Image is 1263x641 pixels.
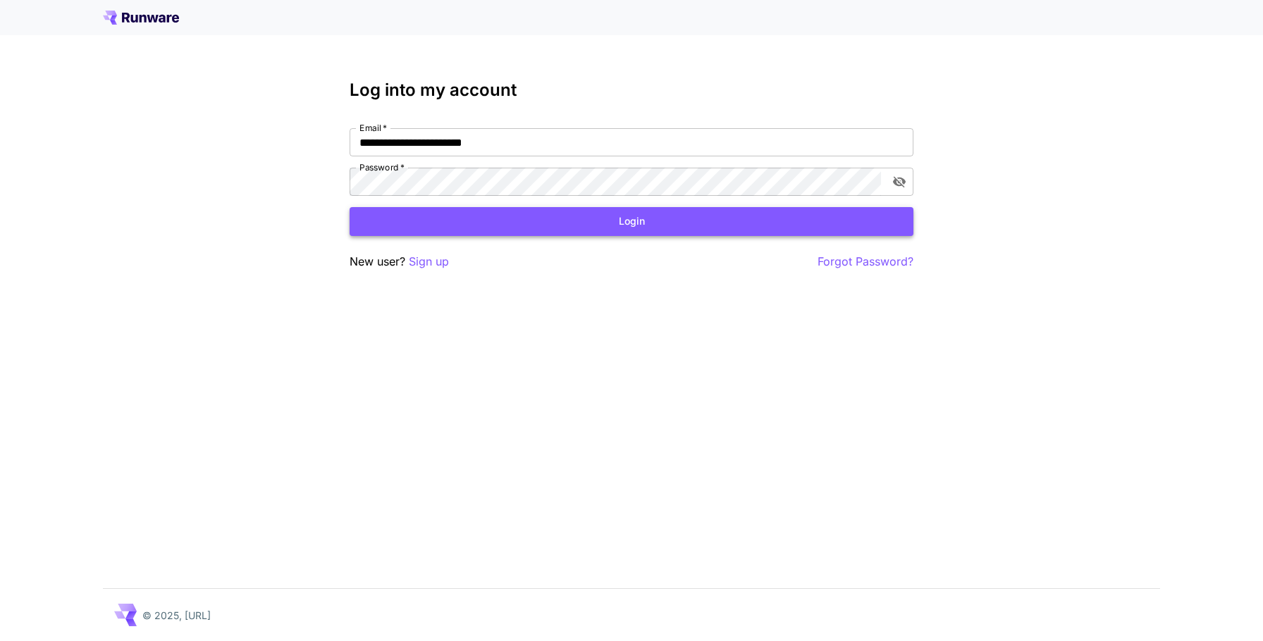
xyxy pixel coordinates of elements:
[409,253,449,270] button: Sign up
[359,122,387,134] label: Email
[818,253,913,270] button: Forgot Password?
[350,80,913,100] h3: Log into my account
[359,161,405,173] label: Password
[350,253,449,270] p: New user?
[350,207,913,236] button: Login
[142,608,211,623] p: © 2025, [URL]
[887,169,912,194] button: toggle password visibility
